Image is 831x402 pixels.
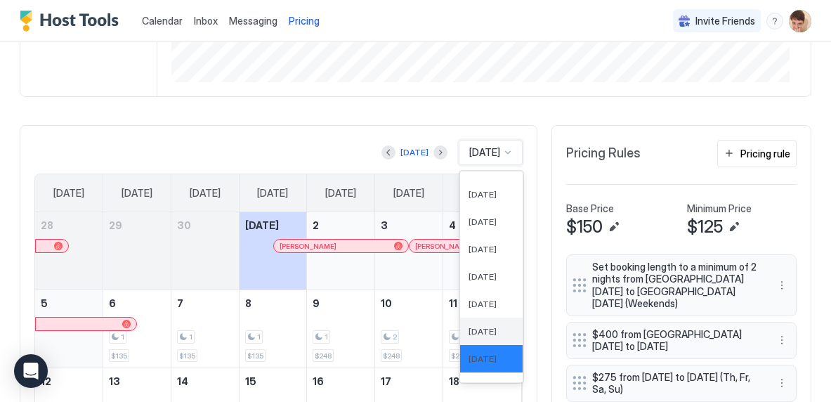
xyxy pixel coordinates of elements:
span: [DATE] [469,271,497,282]
button: Next month [433,145,447,160]
span: 10 [381,297,392,309]
span: Messaging [229,15,277,27]
div: menu [773,277,790,294]
span: Inbox [194,15,218,27]
a: October 18, 2025 [443,368,511,394]
a: October 11, 2025 [443,290,511,316]
button: Edit [606,219,622,235]
div: menu [773,332,790,349]
span: 11 [449,297,457,309]
td: September 28, 2025 [35,212,103,290]
span: [DATE] [469,216,497,227]
span: [DATE] [469,189,497,200]
span: [DATE] [190,187,221,200]
a: Inbox [194,13,218,28]
a: October 12, 2025 [35,368,103,394]
span: [DATE] [469,299,497,309]
a: Wednesday [243,174,302,212]
a: September 29, 2025 [103,212,171,238]
span: $135 [111,351,127,361]
div: User profile [789,10,811,32]
a: October 14, 2025 [171,368,239,394]
span: 1 [257,332,261,342]
span: [DATE] [469,381,497,391]
span: $135 [247,351,263,361]
span: 7 [177,297,183,309]
span: Calendar [142,15,183,27]
span: $150 [566,216,603,238]
td: October 11, 2025 [443,290,511,368]
a: October 1, 2025 [240,212,307,238]
span: [PERSON_NAME] [PERSON_NAME] [415,242,504,251]
a: Messaging [229,13,277,28]
span: 16 [313,375,324,387]
td: October 4, 2025 [443,212,511,290]
div: Set booking length to a minimum of 2 nights from [GEOGRAPHIC_DATA][DATE] to [GEOGRAPHIC_DATA][DAT... [566,254,797,316]
span: Set booking length to a minimum of 2 nights from [GEOGRAPHIC_DATA][DATE] to [GEOGRAPHIC_DATA][DAT... [592,261,759,310]
span: [DATE] [469,146,500,159]
div: $275 from [DATE] to [DATE] (Th, Fr, Sa, Su) menu [566,365,797,402]
span: 28 [41,219,53,231]
span: $135 [179,351,195,361]
div: menu [773,375,790,391]
span: Invite Friends [695,15,755,27]
span: 30 [177,219,191,231]
span: 14 [177,375,188,387]
td: October 8, 2025 [239,290,307,368]
a: October 10, 2025 [375,290,443,316]
td: October 1, 2025 [239,212,307,290]
div: Host Tools Logo [20,11,125,32]
a: Monday [107,174,166,212]
div: menu [766,13,783,30]
a: October 3, 2025 [375,212,443,238]
span: [DATE] [469,326,497,337]
td: September 29, 2025 [103,212,171,290]
span: [DATE] [245,219,279,231]
span: 18 [449,375,459,387]
a: Tuesday [176,174,235,212]
td: October 2, 2025 [307,212,375,290]
span: 1 [121,332,124,342]
a: October 5, 2025 [35,290,103,316]
td: October 9, 2025 [307,290,375,368]
span: $248 [315,351,332,361]
div: [PERSON_NAME] [280,242,403,251]
button: [DATE] [398,144,431,161]
div: $400 from [GEOGRAPHIC_DATA][DATE] to [DATE] menu [566,322,797,359]
span: [DATE] [469,354,497,364]
span: [DATE] [257,187,288,200]
a: October 8, 2025 [240,290,307,316]
span: [DATE] [393,187,424,200]
span: 29 [109,219,122,231]
div: Pricing rule [740,146,790,161]
span: [DATE] [53,187,84,200]
a: October 17, 2025 [375,368,443,394]
span: Pricing Rules [566,145,641,162]
a: September 30, 2025 [171,212,239,238]
span: 3 [381,219,388,231]
a: October 9, 2025 [307,290,374,316]
button: Pricing rule [717,140,797,167]
span: 9 [313,297,320,309]
span: 6 [109,297,116,309]
button: Edit [726,219,742,235]
a: October 2, 2025 [307,212,374,238]
button: Previous month [381,145,395,160]
a: October 16, 2025 [307,368,374,394]
a: Sunday [39,174,98,212]
button: More options [773,277,790,294]
span: $275 from [DATE] to [DATE] (Th, Fr, Sa, Su) [592,371,759,396]
span: 8 [245,297,251,309]
span: Minimum Price [687,202,752,215]
span: 1 [189,332,192,342]
td: September 30, 2025 [171,212,239,290]
td: October 7, 2025 [171,290,239,368]
span: $125 [687,216,723,238]
span: [DATE] [325,187,356,200]
td: October 6, 2025 [103,290,171,368]
span: Base Price [566,202,614,215]
span: 5 [41,297,48,309]
div: Open Intercom Messenger [14,354,48,388]
span: 17 [381,375,391,387]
